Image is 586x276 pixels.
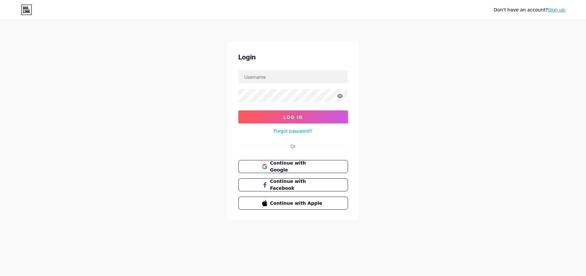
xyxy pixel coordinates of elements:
[291,143,296,150] div: Or
[548,7,565,12] a: Sign up
[238,178,348,191] button: Continue with Facebook
[274,127,312,134] a: Forgot password?
[238,197,348,210] button: Continue with Apple
[238,160,348,173] button: Continue with Google
[270,178,324,192] span: Continue with Facebook
[283,114,303,120] span: Log In
[238,110,348,123] button: Log In
[270,160,324,173] span: Continue with Google
[270,200,324,207] span: Continue with Apple
[494,7,565,13] div: Don't have an account?
[238,52,348,62] div: Login
[239,70,348,83] input: Username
